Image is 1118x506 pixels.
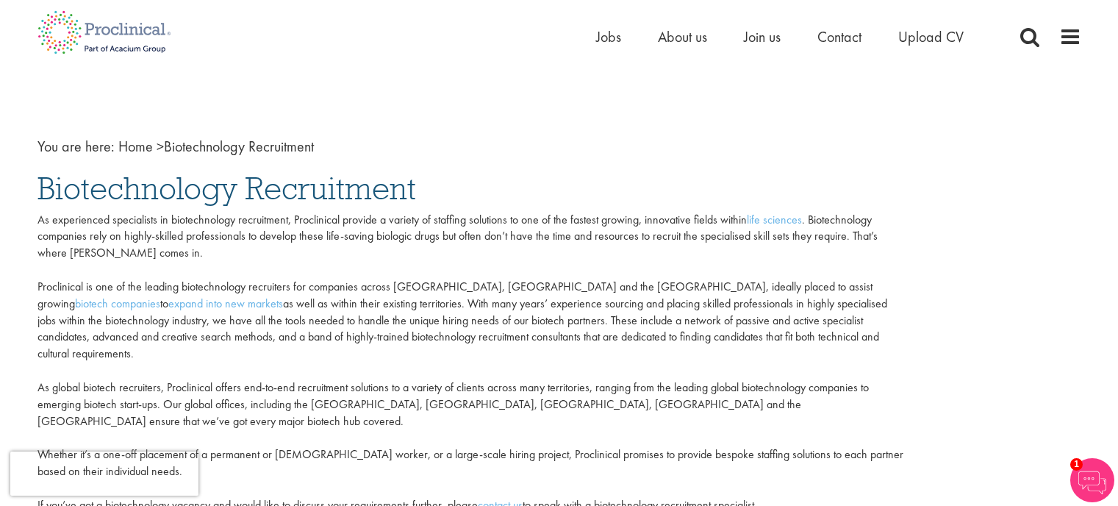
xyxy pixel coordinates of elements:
span: Biotechnology Recruitment [118,137,314,156]
a: life sciences [747,212,802,227]
a: About us [658,27,707,46]
a: Jobs [596,27,621,46]
span: > [157,137,164,156]
a: Upload CV [898,27,964,46]
a: biotech companies [75,296,160,311]
a: Contact [817,27,861,46]
a: breadcrumb link to Home [118,137,153,156]
span: You are here: [37,137,115,156]
span: Biotechnology Recruitment [37,168,416,208]
span: 1 [1070,458,1083,471]
a: Join us [744,27,781,46]
iframe: reCAPTCHA [10,452,198,496]
a: expand into new markets [168,296,283,311]
img: Chatbot [1070,458,1114,502]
